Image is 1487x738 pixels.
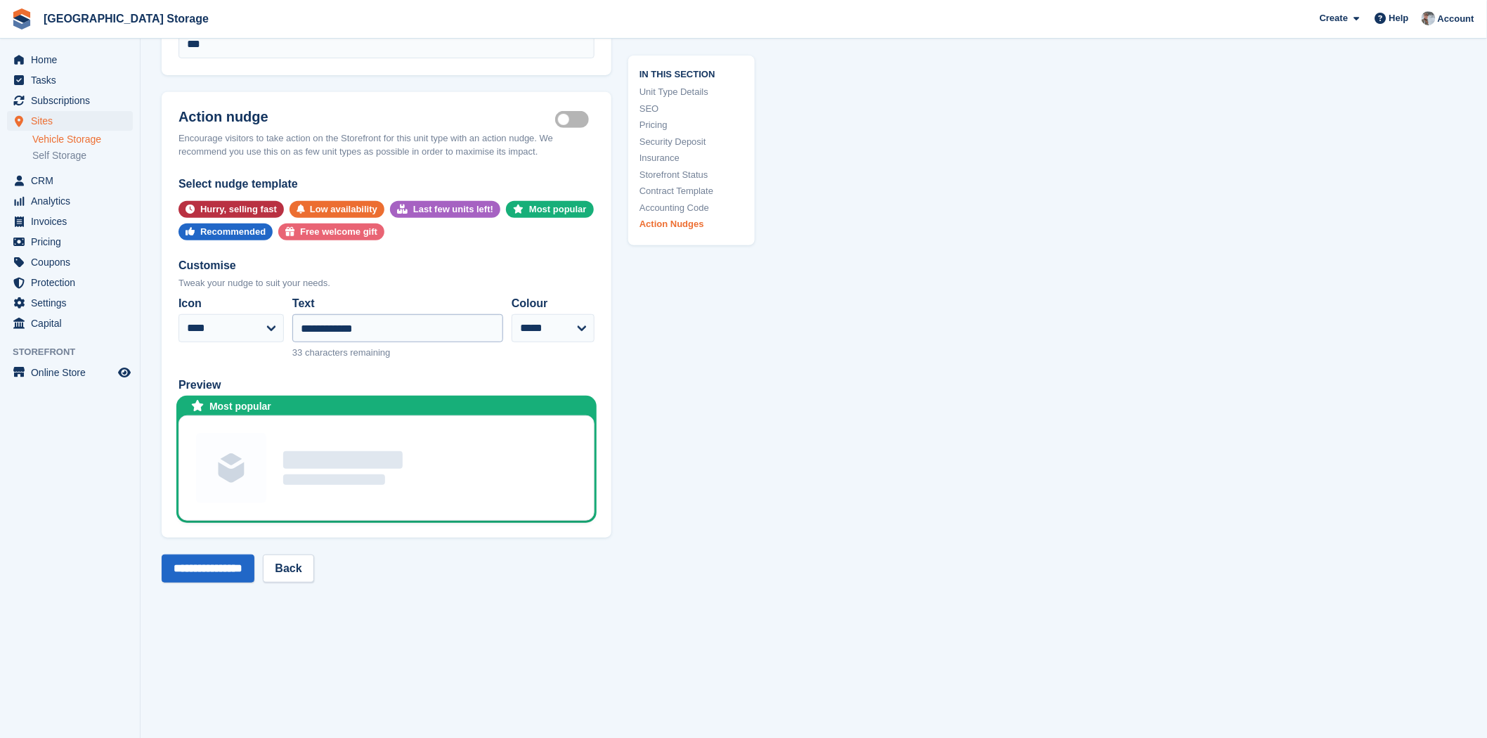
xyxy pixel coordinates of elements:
[7,171,133,190] a: menu
[529,201,587,218] div: Most popular
[7,212,133,231] a: menu
[7,273,133,292] a: menu
[38,7,214,30] a: [GEOGRAPHIC_DATA] Storage
[7,232,133,252] a: menu
[310,201,377,218] div: Low availability
[31,363,115,382] span: Online Store
[7,313,133,333] a: menu
[305,347,390,358] span: characters remaining
[196,433,266,503] img: Unit group image placeholder
[116,364,133,381] a: Preview store
[639,167,743,181] a: Storefront Status
[31,171,115,190] span: CRM
[7,252,133,272] a: menu
[639,118,743,132] a: Pricing
[512,295,595,312] label: Colour
[639,66,743,79] span: In this section
[31,232,115,252] span: Pricing
[31,70,115,90] span: Tasks
[13,345,140,359] span: Storefront
[7,91,133,110] a: menu
[263,555,313,583] a: Back
[300,224,377,240] div: Free welcome gift
[31,293,115,313] span: Settings
[31,50,115,70] span: Home
[639,85,743,99] a: Unit Type Details
[31,313,115,333] span: Capital
[31,252,115,272] span: Coupons
[31,91,115,110] span: Subscriptions
[200,201,277,218] div: Hurry, selling fast
[7,363,133,382] a: menu
[290,201,384,218] button: Low availability
[178,257,595,274] div: Customise
[1389,11,1409,25] span: Help
[1422,11,1436,25] img: Will Strivens
[31,212,115,231] span: Invoices
[31,273,115,292] span: Protection
[555,118,595,120] label: Is active
[390,201,500,218] button: Last few units left!
[292,295,503,312] label: Text
[413,201,493,218] div: Last few units left!
[292,347,302,358] span: 33
[7,191,133,211] a: menu
[639,151,743,165] a: Insurance
[178,377,595,394] div: Preview
[639,217,743,231] a: Action Nudges
[178,201,284,218] button: Hurry, selling fast
[639,101,743,115] a: SEO
[278,224,384,240] button: Free welcome gift
[178,109,555,126] h2: Action nudge
[7,50,133,70] a: menu
[7,293,133,313] a: menu
[31,111,115,131] span: Sites
[11,8,32,30] img: stora-icon-8386f47178a22dfd0bd8f6a31ec36ba5ce8667c1dd55bd0f319d3a0aa187defe.svg
[31,191,115,211] span: Analytics
[32,133,133,146] a: Vehicle Storage
[178,176,595,193] div: Select nudge template
[178,131,595,159] div: Encourage visitors to take action on the Storefront for this unit type with an action nudge. We r...
[178,295,284,312] label: Icon
[178,276,595,290] div: Tweak your nudge to suit your needs.
[1438,12,1474,26] span: Account
[639,184,743,198] a: Contract Template
[506,201,594,218] button: Most popular
[639,200,743,214] a: Accounting Code
[7,111,133,131] a: menu
[639,134,743,148] a: Security Deposit
[7,70,133,90] a: menu
[209,399,271,414] div: Most popular
[178,224,273,240] button: Recommended
[1320,11,1348,25] span: Create
[32,149,133,162] a: Self Storage
[200,224,266,240] div: Recommended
